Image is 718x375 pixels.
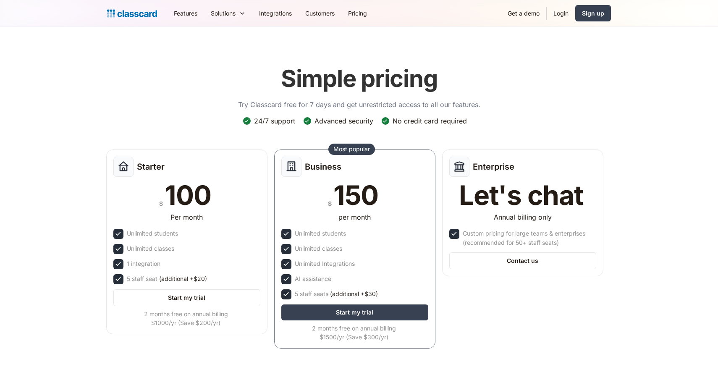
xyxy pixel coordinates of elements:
[113,289,260,306] a: Start my trial
[463,229,595,247] div: Custom pricing for large teams & enterprises (recommended for 50+ staff seats)
[204,4,252,23] div: Solutions
[127,259,160,268] div: 1 integration
[113,309,259,327] div: 2 months free on annual billing $1000/yr (Save $200/yr)
[449,252,596,269] a: Contact us
[299,4,341,23] a: Customers
[252,4,299,23] a: Integrations
[341,4,374,23] a: Pricing
[295,274,331,283] div: AI assistance
[333,182,378,209] div: 150
[137,162,165,172] h2: Starter
[459,182,583,209] div: Let's chat
[338,212,371,222] div: per month
[281,324,427,341] div: 2 months free on annual billing $1500/yr (Save $300/yr)
[328,198,332,209] div: $
[314,116,373,126] div: Advanced security
[547,4,575,23] a: Login
[582,9,604,18] div: Sign up
[501,4,546,23] a: Get a demo
[473,162,514,172] h2: Enterprise
[330,289,378,299] span: (additional +$30)
[159,198,163,209] div: $
[167,4,204,23] a: Features
[127,274,207,283] div: 5 staff seat
[238,100,480,110] p: Try Classcard free for 7 days and get unrestricted access to all our features.
[494,212,552,222] div: Annual billing only
[127,244,174,253] div: Unlimited classes
[575,5,611,21] a: Sign up
[295,289,378,299] div: 5 staff seats
[159,274,207,283] span: (additional +$20)
[305,162,341,172] h2: Business
[295,229,346,238] div: Unlimited students
[333,145,370,153] div: Most popular
[211,9,236,18] div: Solutions
[165,182,211,209] div: 100
[295,259,355,268] div: Unlimited Integrations
[107,8,157,19] a: home
[295,244,342,253] div: Unlimited classes
[170,212,203,222] div: Per month
[281,304,428,320] a: Start my trial
[393,116,467,126] div: No credit card required
[254,116,295,126] div: 24/7 support
[281,65,438,93] h1: Simple pricing
[127,229,178,238] div: Unlimited students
